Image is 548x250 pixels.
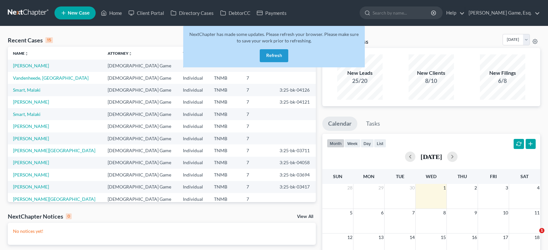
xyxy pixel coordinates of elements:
[297,214,313,219] a: View All
[480,69,525,77] div: New Filings
[373,7,432,19] input: Search by name...
[68,11,89,16] span: New Case
[13,111,41,117] a: Smart, Malaki
[178,96,209,108] td: Individual
[241,108,274,120] td: 7
[13,148,95,153] a: [PERSON_NAME][GEOGRAPHIC_DATA]
[13,87,41,93] a: Smart, Malaki
[241,84,274,96] td: 7
[178,181,209,193] td: Individual
[274,96,316,108] td: 3:25-bk-04121
[13,75,89,81] a: Vandenheede, [GEOGRAPHIC_DATA]
[209,84,241,96] td: TNMB
[421,153,442,160] h2: [DATE]
[178,132,209,144] td: Individual
[178,193,209,205] td: Individual
[178,157,209,169] td: Individual
[440,233,447,241] span: 15
[443,184,447,192] span: 1
[102,144,178,156] td: [DEMOGRAPHIC_DATA] Game
[363,174,375,179] span: Mon
[45,37,53,43] div: 15
[241,144,274,156] td: 7
[443,7,465,19] a: Help
[374,139,386,148] button: list
[274,157,316,169] td: 3:25-bk-04058
[349,209,353,217] span: 5
[209,120,241,132] td: TNMB
[66,213,72,219] div: 0
[396,174,404,179] span: Tue
[178,72,209,84] td: Individual
[409,77,454,85] div: 8/10
[13,160,49,165] a: [PERSON_NAME]
[274,169,316,181] td: 3:25-bk-03694
[102,120,178,132] td: [DEMOGRAPHIC_DATA] Game
[189,31,359,43] span: NextChapter has made some updates. Please refresh your browser. Please make sure to save your wor...
[102,157,178,169] td: [DEMOGRAPHIC_DATA] Game
[102,169,178,181] td: [DEMOGRAPHIC_DATA] Game
[209,72,241,84] td: TNMB
[347,184,353,192] span: 28
[465,7,540,19] a: [PERSON_NAME] Game, Esq.
[178,84,209,96] td: Individual
[13,228,311,234] p: No notices yet!
[480,77,525,85] div: 6/8
[13,184,49,189] a: [PERSON_NAME]
[241,181,274,193] td: 7
[474,209,478,217] span: 9
[13,99,49,105] a: [PERSON_NAME]
[102,60,178,72] td: [DEMOGRAPHIC_DATA] Game
[534,209,540,217] span: 11
[458,174,467,179] span: Thu
[241,169,274,181] td: 7
[490,174,497,179] span: Fri
[274,181,316,193] td: 3:25-bk-03417
[337,77,383,85] div: 25/20
[474,184,478,192] span: 2
[13,196,95,202] a: [PERSON_NAME][GEOGRAPHIC_DATA]
[102,72,178,84] td: [DEMOGRAPHIC_DATA] Game
[539,228,544,233] span: 1
[274,144,316,156] td: 3:25-bk-03711
[360,117,386,131] a: Tasks
[241,132,274,144] td: 7
[260,49,288,62] button: Refresh
[13,51,29,56] a: Nameunfold_more
[13,123,49,129] a: [PERSON_NAME]
[241,96,274,108] td: 7
[274,84,316,96] td: 3:25-bk-04126
[8,212,72,220] div: NextChapter Notices
[167,7,217,19] a: Directory Cases
[209,132,241,144] td: TNMB
[322,117,357,131] a: Calendar
[178,144,209,156] td: Individual
[13,63,49,68] a: [PERSON_NAME]
[409,233,415,241] span: 14
[25,52,29,56] i: unfold_more
[254,7,290,19] a: Payments
[178,60,209,72] td: Individual
[125,7,167,19] a: Client Portal
[443,209,447,217] span: 8
[409,69,454,77] div: New Clients
[128,52,132,56] i: unfold_more
[13,136,49,141] a: [PERSON_NAME]
[102,108,178,120] td: [DEMOGRAPHIC_DATA] Game
[102,96,178,108] td: [DEMOGRAPHIC_DATA] Game
[102,132,178,144] td: [DEMOGRAPHIC_DATA] Game
[209,169,241,181] td: TNMB
[333,174,342,179] span: Sun
[411,209,415,217] span: 7
[102,181,178,193] td: [DEMOGRAPHIC_DATA] Game
[502,233,509,241] span: 17
[380,209,384,217] span: 6
[209,144,241,156] td: TNMB
[361,139,374,148] button: day
[108,51,132,56] a: Attorneyunfold_more
[327,139,344,148] button: month
[426,174,436,179] span: Wed
[178,108,209,120] td: Individual
[409,184,415,192] span: 30
[526,228,542,244] iframe: Intercom live chat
